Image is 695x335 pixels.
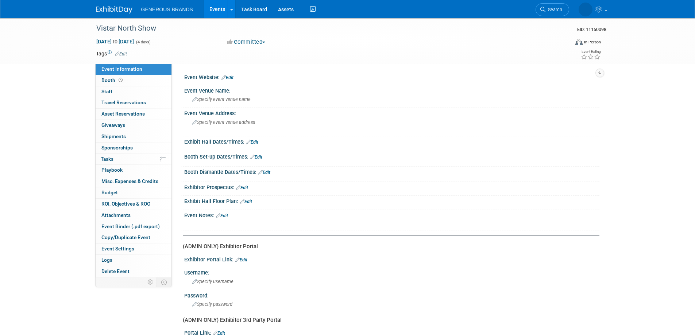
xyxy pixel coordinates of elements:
[101,223,160,229] span: Event Binder (.pdf export)
[192,97,251,102] span: Specify event venue name
[184,85,599,94] div: Event Venue Name:
[221,75,233,80] a: Edit
[101,122,125,128] span: Giveaways
[117,77,124,83] span: Booth not reserved yet
[184,210,599,219] div: Event Notes:
[184,267,599,276] div: Username:
[577,27,606,32] span: Event ID: 11150098
[96,255,171,266] a: Logs
[101,257,112,263] span: Logs
[96,266,171,277] a: Delete Event
[96,131,171,142] a: Shipments
[96,232,171,243] a: Copy/Duplicate Event
[184,136,599,146] div: Exhibit Hall Dates/Times:
[112,39,119,44] span: to
[584,39,601,45] div: In-Person
[246,140,258,145] a: Edit
[192,120,255,125] span: Specify event venue address
[141,7,193,12] span: GENEROUS BRANDS
[101,201,150,207] span: ROI, Objectives & ROO
[96,64,171,75] a: Event Information
[240,199,252,204] a: Edit
[101,66,142,72] span: Event Information
[184,72,599,81] div: Event Website:
[101,133,126,139] span: Shipments
[258,170,270,175] a: Edit
[157,277,171,287] td: Toggle Event Tabs
[101,77,124,83] span: Booth
[135,40,151,44] span: (4 days)
[96,210,171,221] a: Attachments
[101,212,131,218] span: Attachments
[96,176,171,187] a: Misc. Expenses & Credits
[96,50,127,57] td: Tags
[96,187,171,198] a: Budget
[216,213,228,218] a: Edit
[96,244,171,254] a: Event Settings
[183,316,594,324] div: (ADMIN ONLY) Exhibitor 3rd Party Portal
[101,156,113,162] span: Tasks
[115,51,127,57] a: Edit
[101,167,123,173] span: Playbook
[101,246,134,252] span: Event Settings
[96,154,171,165] a: Tasks
[184,151,599,161] div: Booth Set-up Dates/Times:
[96,143,171,153] a: Sponsorships
[101,145,133,151] span: Sponsorships
[184,290,599,299] div: Password:
[235,257,247,262] a: Edit
[536,3,569,16] a: Search
[96,221,171,232] a: Event Binder (.pdf export)
[192,301,232,307] span: Specify password
[96,199,171,210] a: ROI, Objectives & ROO
[579,3,592,16] img: Chase Adams
[184,167,599,176] div: Booth Dismantle Dates/Times:
[236,185,248,190] a: Edit
[101,111,145,117] span: Asset Reservations
[94,22,558,35] div: Vistar North Show
[96,75,171,86] a: Booth
[184,254,599,264] div: Exhibitor Portal Link:
[96,97,171,108] a: Travel Reservations
[183,243,594,250] div: (ADMIN ONLY) Exhibitor Portal
[184,196,599,205] div: Exhibit Hall Floor Plan:
[144,277,157,287] td: Personalize Event Tab Strip
[575,39,583,45] img: Format-Inperson.png
[101,190,118,195] span: Budget
[192,279,233,284] span: Specify username
[184,182,599,191] div: Exhibitor Prospectus:
[184,108,599,117] div: Event Venue Address:
[96,38,134,45] span: [DATE] [DATE]
[225,38,268,46] button: Committed
[250,155,262,160] a: Edit
[96,109,171,120] a: Asset Reservations
[96,120,171,131] a: Giveaways
[96,6,132,13] img: ExhibitDay
[96,165,171,176] a: Playbook
[96,86,171,97] a: Staff
[545,7,562,12] span: Search
[101,100,146,105] span: Travel Reservations
[101,178,158,184] span: Misc. Expenses & Credits
[581,50,601,54] div: Event Rating
[101,268,130,274] span: Delete Event
[101,89,112,94] span: Staff
[526,38,601,49] div: Event Format
[101,234,150,240] span: Copy/Duplicate Event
